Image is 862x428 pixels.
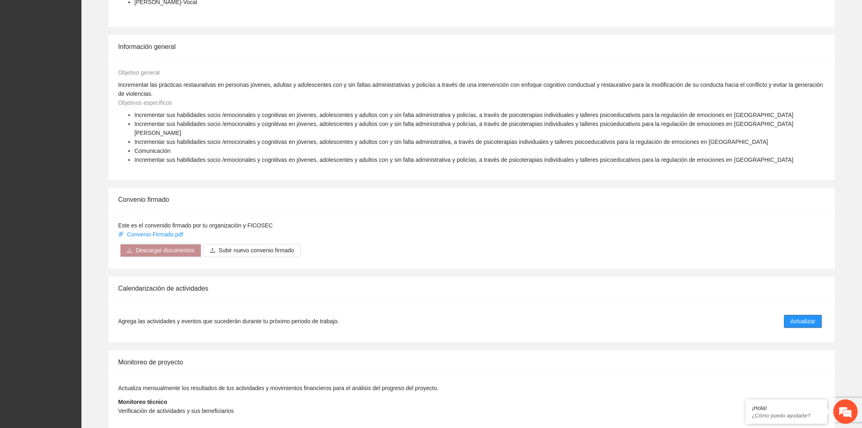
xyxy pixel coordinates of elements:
span: Descargar documentos [136,246,195,255]
span: Verificación de actividades y sus beneficiarios [118,408,234,415]
span: Actualizar [791,317,816,326]
a: Convenio Firmado.pdf [118,231,185,238]
span: Este es el convenido firmado por tu organización y FICOSEC [118,222,273,229]
span: Incrementar sus habilidades socio /emocionales y cognitivas en jóvenes, adolescentes y adultos co... [134,112,794,118]
span: upload [210,248,215,254]
div: Convenio firmado [118,188,825,211]
div: Chatee con nosotros ahora [42,42,137,52]
div: Información general [118,35,825,58]
span: Agrega las actividades y eventos que sucederán durante tu próximo periodo de trabajo. [118,317,339,326]
span: Estamos en línea. [47,109,112,191]
span: Subir nuevo convenio firmado [219,246,294,255]
span: Actualiza mensualmente los resultados de tus actividades y movimientos financieros para el anális... [118,385,439,392]
div: ¡Hola! [752,405,821,411]
span: Incrementar sus habilidades socio /emocionales y cognitivas en jóvenes, adolescentes y adultos co... [134,139,768,145]
span: Incrementar sus habilidades socio /emocionales y cognitivas en jóvenes, adolescentes y adultos co... [134,157,794,163]
span: download [127,248,132,254]
strong: Monitoreo técnico [118,399,167,406]
span: Comunicación [134,148,171,154]
div: Calendarización de actividades [118,277,825,300]
span: uploadSubir nuevo convenio firmado [203,247,301,254]
button: downloadDescargar documentos [120,244,201,257]
button: uploadSubir nuevo convenio firmado [203,244,301,257]
span: Objetivos específicos [118,99,172,106]
div: Minimizar ventana de chat en vivo [134,4,153,24]
span: Incrementar sus habilidades socio /emocionales y cognitivas en jóvenes, adolescentes y adultos co... [134,121,794,136]
span: Objetivo general [118,69,160,76]
p: ¿Cómo puedo ayudarte? [752,413,821,419]
span: paper-clip [118,232,124,237]
span: Incrementar las prácticas restaurativas en personas jóvenes, adultas y adolescentes con y sin fal... [118,82,823,97]
button: Actualizar [784,315,822,328]
div: Monitoreo de proyecto [118,351,825,374]
textarea: Escriba su mensaje y pulse “Intro” [4,223,155,251]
